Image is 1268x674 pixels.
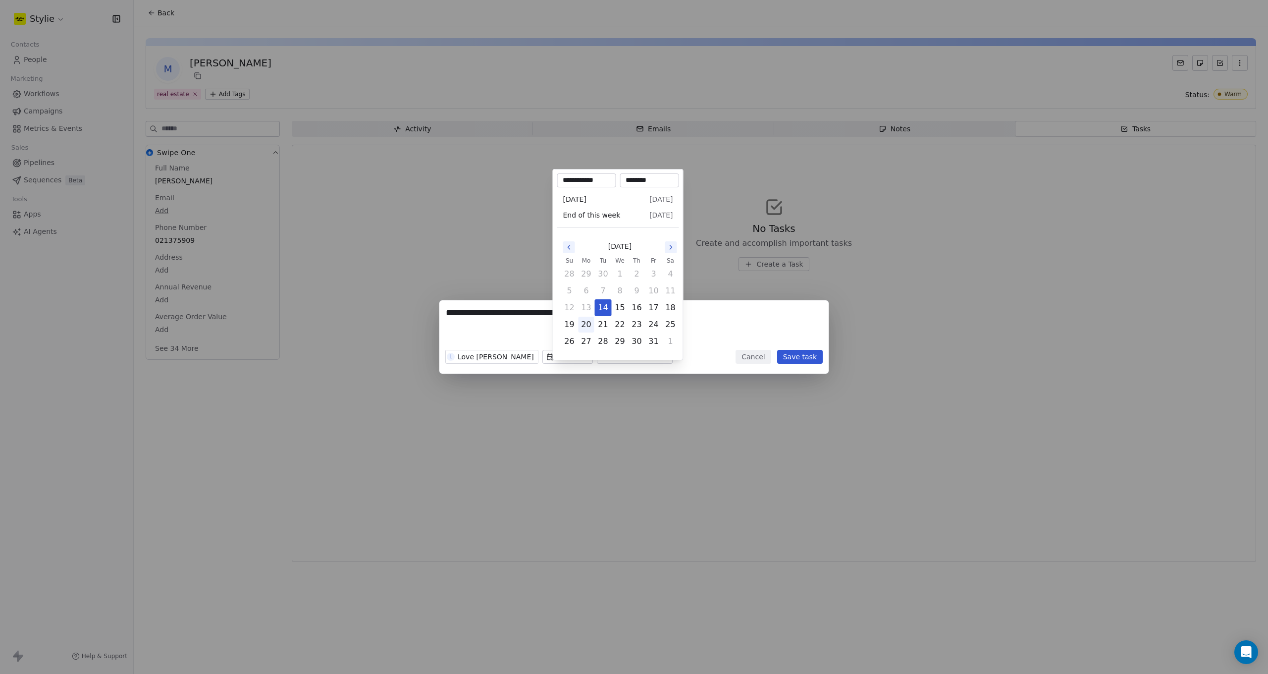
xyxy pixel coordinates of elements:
button: Thursday, October 16th, 2025 [629,300,645,316]
button: Wednesday, October 8th, 2025 [612,283,628,299]
button: Wednesday, October 29th, 2025 [612,334,628,349]
th: Wednesday [612,256,629,266]
button: Friday, October 17th, 2025 [646,300,662,316]
button: Today, Tuesday, October 14th, 2025, selected [595,300,611,316]
button: Thursday, October 2nd, 2025 [629,266,645,282]
button: Go to the Previous Month [563,241,575,253]
button: Saturday, October 25th, 2025 [663,317,679,333]
span: [DATE] [563,194,586,204]
button: Thursday, October 30th, 2025 [629,334,645,349]
button: Saturday, October 11th, 2025 [663,283,679,299]
button: Sunday, October 19th, 2025 [562,317,578,333]
button: Tuesday, October 21st, 2025 [595,317,611,333]
button: Tuesday, October 7th, 2025 [595,283,611,299]
button: Sunday, September 28th, 2025 [562,266,578,282]
span: [DATE] [649,194,673,204]
button: Monday, September 29th, 2025 [579,266,594,282]
button: Wednesday, October 1st, 2025 [612,266,628,282]
button: Wednesday, October 15th, 2025 [612,300,628,316]
button: Saturday, October 4th, 2025 [663,266,679,282]
button: Thursday, October 23rd, 2025 [629,317,645,333]
button: Tuesday, September 30th, 2025 [595,266,611,282]
th: Tuesday [595,256,612,266]
button: Saturday, November 1st, 2025 [663,334,679,349]
button: Friday, October 24th, 2025 [646,317,662,333]
button: Monday, October 27th, 2025 [579,334,594,349]
span: [DATE] [608,241,632,252]
button: Monday, October 20th, 2025 [579,317,594,333]
table: October 2025 [561,256,679,350]
button: Sunday, October 12th, 2025 [562,300,578,316]
th: Saturday [662,256,679,266]
button: Monday, October 6th, 2025 [579,283,594,299]
button: Saturday, October 18th, 2025 [663,300,679,316]
button: Sunday, October 26th, 2025 [562,334,578,349]
span: End of this week [563,210,621,220]
button: Thursday, October 9th, 2025 [629,283,645,299]
button: Sunday, October 5th, 2025 [562,283,578,299]
th: Monday [578,256,595,266]
button: Friday, October 31st, 2025 [646,334,662,349]
button: Tuesday, October 28th, 2025 [595,334,611,349]
span: [DATE] [649,210,673,220]
button: Friday, October 3rd, 2025 [646,266,662,282]
button: Friday, October 10th, 2025 [646,283,662,299]
th: Friday [645,256,662,266]
button: Go to the Next Month [665,241,677,253]
button: Wednesday, October 22nd, 2025 [612,317,628,333]
th: Sunday [561,256,578,266]
th: Thursday [629,256,645,266]
button: Monday, October 13th, 2025 [579,300,594,316]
